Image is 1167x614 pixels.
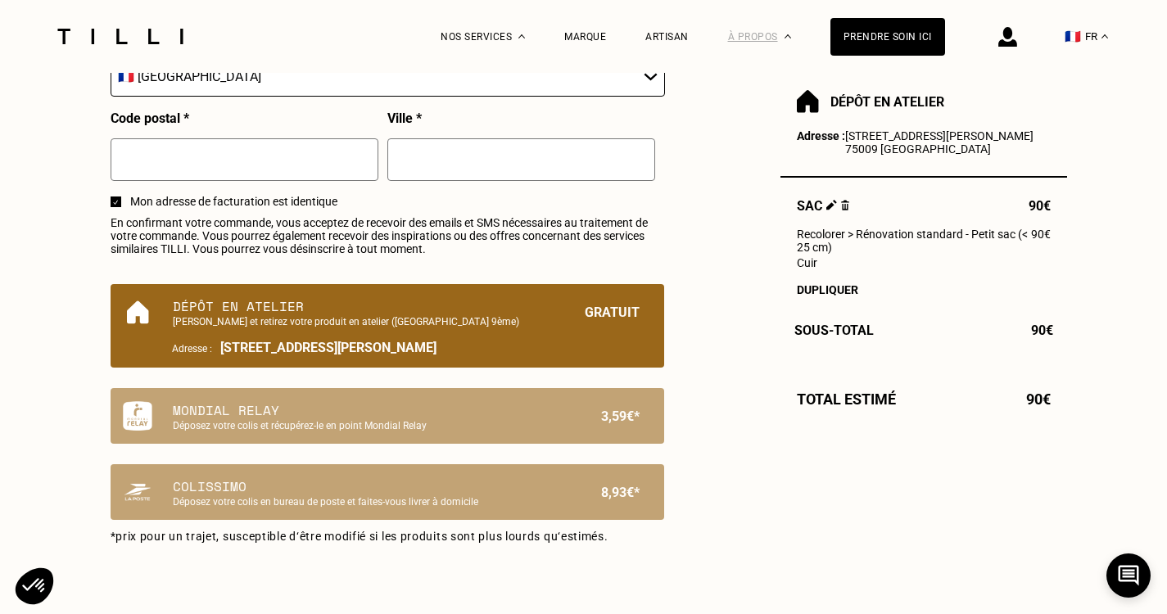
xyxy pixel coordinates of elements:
[173,496,546,508] p: Déposez votre colis en bureau de poste et faites-vous livrer à domicile
[172,340,640,355] p: Adresse :
[780,390,1067,407] div: Total estimé
[173,316,546,327] p: [PERSON_NAME] et retirez votre produit en atelier ([GEOGRAPHIC_DATA] 9ème)
[797,255,817,269] span: Cuir
[841,200,850,210] img: Supprimer
[645,31,689,43] a: Artisan
[1031,322,1053,337] span: 90€
[797,198,850,214] span: Sac
[797,90,819,113] img: Dépôt en atelier
[52,29,189,44] img: Logo du service de couturière Tilli
[845,142,1034,156] p: 75009 [GEOGRAPHIC_DATA]
[1065,29,1081,44] span: 🇫🇷
[113,200,118,205] img: sélectionné
[780,322,1067,337] div: Sous-Total
[220,340,436,355] span: [STREET_ADDRESS][PERSON_NAME]
[797,228,1031,254] span: Recolorer > Rénovation standard - Petit sac (< 25 cm)
[387,111,422,126] p: Ville *
[130,195,664,208] span: Mon adresse de facturation est identique
[585,296,640,327] p: Gratuit
[111,216,664,255] span: En confirmant votre commande, vous acceptez de recevoir des emails et SMS nécessaires au traiteme...
[998,27,1017,47] img: icône connexion
[601,476,640,508] p: 8,93€*
[123,477,152,508] img: Colissimo
[518,34,525,38] img: Menu déroulant
[830,18,945,56] a: Prendre soin ici
[564,31,606,43] a: Marque
[1029,198,1051,214] span: 90€
[111,530,664,543] p: *prix pour un trajet, susceptible d‘être modifié si les produits sont plus lourds qu‘estimés.
[826,200,837,210] img: Éditer
[1031,228,1051,241] span: 90€
[173,476,546,496] p: Colissimo
[785,34,791,38] img: Menu déroulant à propos
[1101,34,1108,38] img: menu déroulant
[797,129,845,156] b: Adresse :
[1026,390,1051,407] span: 90€
[830,93,944,109] b: Dépôt en atelier
[123,297,152,327] img: Dépôt en atelier
[123,401,152,431] img: Mondial Relay
[845,129,1034,142] p: [STREET_ADDRESS][PERSON_NAME]
[797,282,1051,296] div: Dupliquer
[173,420,546,431] p: Déposez votre colis et récupérez-le en point Mondial Relay
[601,400,640,431] p: 3,59€*
[173,296,546,316] p: Dépôt en atelier
[111,111,189,126] p: Code postal *
[173,400,546,420] p: Mondial Relay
